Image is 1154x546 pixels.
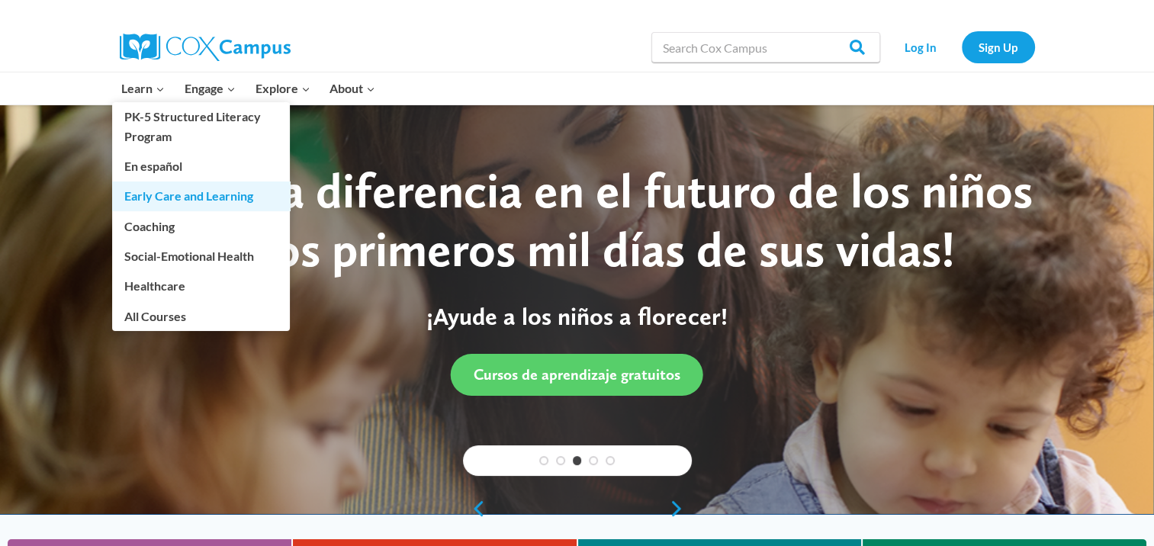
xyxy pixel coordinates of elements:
a: All Courses [112,301,290,330]
a: Sign Up [962,31,1035,63]
nav: Secondary Navigation [888,31,1035,63]
img: Cox Campus [120,34,291,61]
nav: Primary Navigation [112,72,385,104]
a: next [669,499,692,518]
input: Search Cox Campus [651,32,880,63]
button: Child menu of Engage [175,72,246,104]
div: ¡Haz una diferencia en el futuro de los niños en los primeros mil días de sus vidas! [100,162,1053,279]
a: Social-Emotional Health [112,242,290,271]
a: Log In [888,31,954,63]
a: previous [463,499,486,518]
a: Early Care and Learning [112,181,290,210]
a: Healthcare [112,271,290,300]
a: 1 [539,456,548,465]
p: ¡Ayude a los niños a florecer! [100,302,1053,331]
a: 5 [606,456,615,465]
a: Coaching [112,211,290,240]
span: Cursos de aprendizaje gratuitos [474,365,680,384]
a: 4 [589,456,598,465]
a: Cursos de aprendizaje gratuitos [451,354,703,396]
button: Child menu of Learn [112,72,175,104]
button: Child menu of About [320,72,385,104]
button: Child menu of Explore [246,72,320,104]
a: PK-5 Structured Literacy Program [112,102,290,151]
a: 3 [573,456,582,465]
a: 2 [556,456,565,465]
a: En español [112,152,290,181]
div: content slider buttons [463,493,692,524]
